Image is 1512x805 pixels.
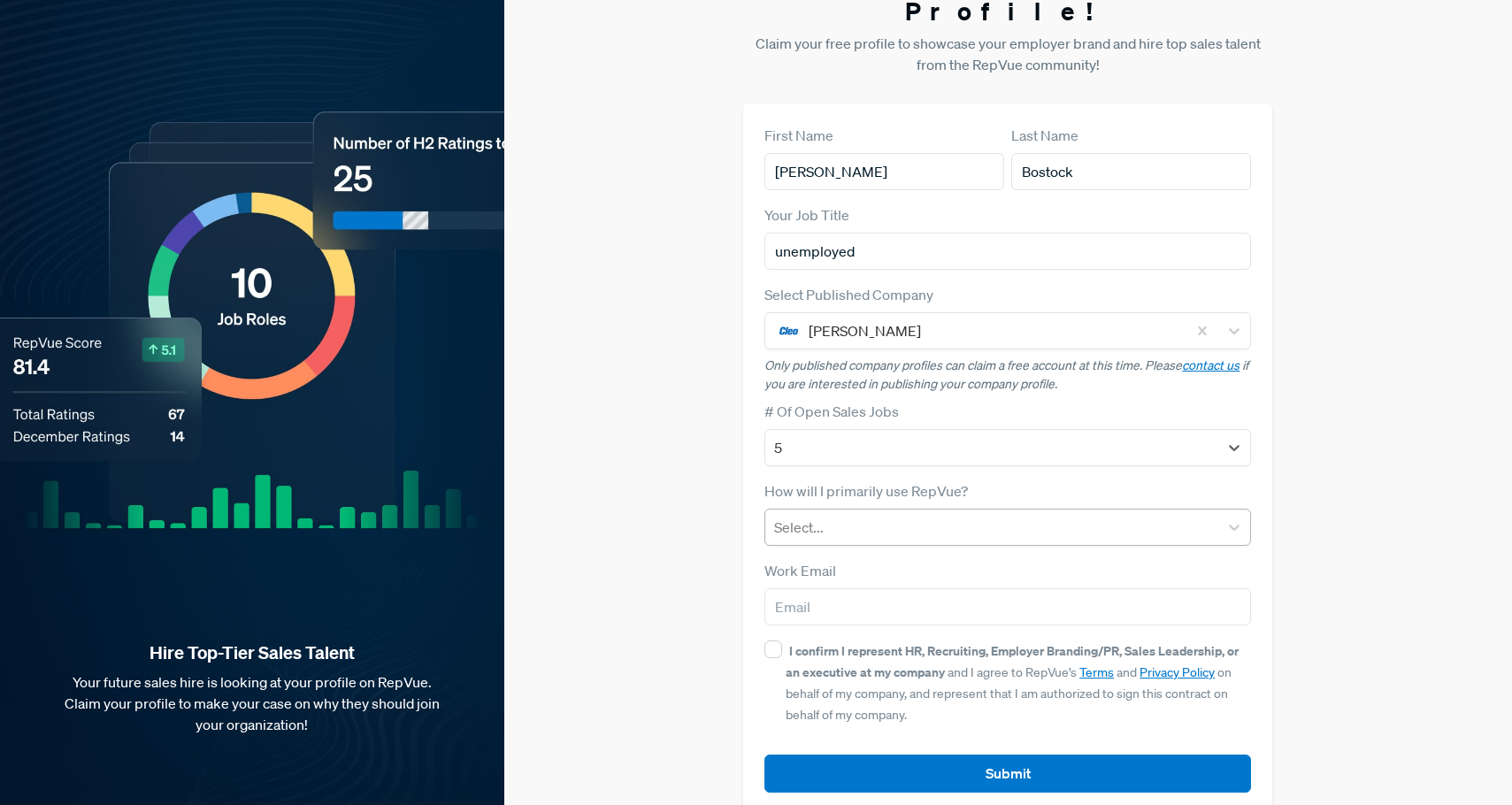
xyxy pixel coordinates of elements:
input: Title [764,233,1251,270]
button: Submit [764,755,1251,793]
label: Select Published Company [764,284,933,305]
input: First Name [764,153,1004,190]
input: Email [764,588,1251,625]
input: Last Name [1011,153,1251,190]
label: First Name [764,125,833,146]
label: Last Name [1011,125,1078,146]
strong: I confirm I represent HR, Recruiting, Employer Branding/PR, Sales Leadership, or an executive at ... [786,642,1239,680]
a: Terms [1079,664,1114,680]
a: contact us [1182,357,1240,373]
label: # Of Open Sales Jobs [764,401,899,422]
p: Only published company profiles can claim a free account at this time. Please if you are interest... [764,356,1251,394]
img: Cleo [779,320,800,341]
label: Your Job Title [764,204,849,226]
label: How will I primarily use RepVue? [764,480,968,502]
p: Claim your free profile to showcase your employer brand and hire top sales talent from the RepVue... [743,33,1272,75]
a: Privacy Policy [1140,664,1215,680]
span: and I agree to RepVue’s and on behalf of my company, and represent that I am authorized to sign t... [786,643,1239,723]
label: Work Email [764,560,836,581]
strong: Hire Top-Tier Sales Talent [28,641,476,664]
p: Your future sales hire is looking at your profile on RepVue. Claim your profile to make your case... [28,671,476,735]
